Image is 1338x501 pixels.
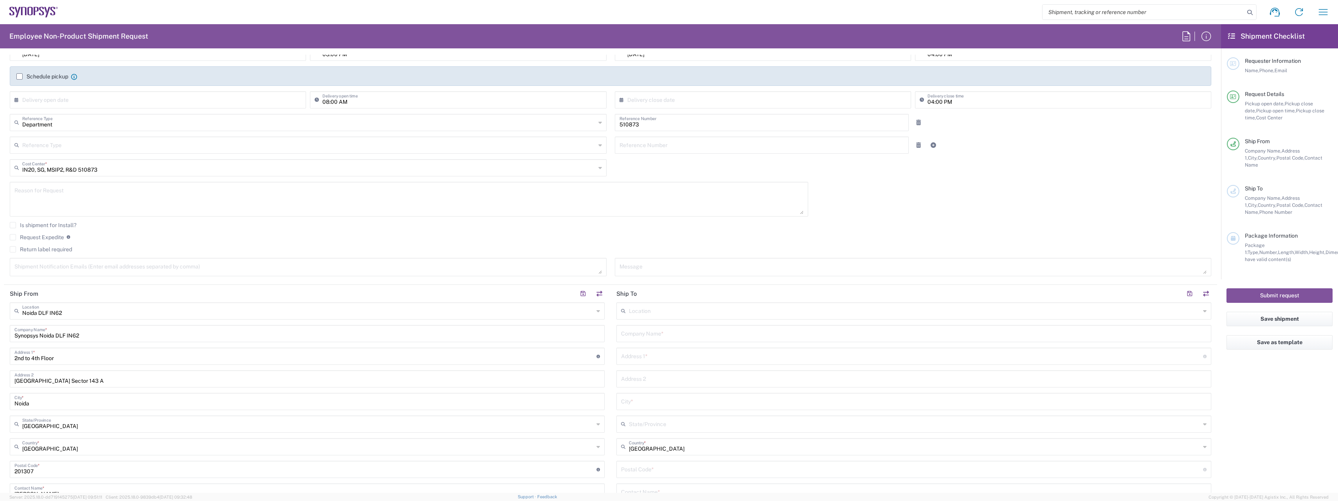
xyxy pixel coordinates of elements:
span: City, [1248,202,1258,208]
span: Server: 2025.18.0-dd719145275 [9,495,102,499]
span: Country, [1258,202,1276,208]
span: [DATE] 09:51:11 [73,495,102,499]
span: Height, [1309,249,1326,255]
a: Remove Reference [913,140,924,151]
button: Save as template [1226,335,1333,350]
span: [DATE] 09:32:48 [159,495,192,499]
label: Schedule pickup [16,73,68,80]
span: Phone, [1259,68,1274,73]
a: Remove Reference [913,117,924,128]
a: Support [518,494,537,499]
h2: Shipment Checklist [1228,32,1305,41]
span: Ship From [1245,138,1270,144]
span: Width, [1295,249,1309,255]
span: Package Information [1245,233,1298,239]
label: Return label required [10,246,72,252]
span: Pickup open date, [1245,101,1285,107]
span: Client: 2025.18.0-9839db4 [106,495,192,499]
span: City, [1248,155,1258,161]
span: Ship To [1245,185,1263,192]
label: Is shipment for Install? [10,222,76,228]
span: Postal Code, [1276,155,1304,161]
input: Shipment, tracking or reference number [1042,5,1244,20]
span: Number, [1259,249,1278,255]
span: Package 1: [1245,242,1265,255]
a: Feedback [537,494,557,499]
span: Cost Center [1256,115,1283,121]
span: Length, [1278,249,1295,255]
span: Pickup open time, [1256,108,1296,114]
label: Request Expedite [10,234,64,240]
span: Postal Code, [1276,202,1304,208]
span: Request Details [1245,91,1284,97]
span: Country, [1258,155,1276,161]
span: Name, [1245,68,1259,73]
h2: Ship From [10,290,38,298]
h2: Employee Non-Product Shipment Request [9,32,148,41]
span: Company Name, [1245,148,1281,154]
span: Requester Information [1245,58,1301,64]
h2: Ship To [616,290,637,298]
span: Type, [1248,249,1259,255]
span: Company Name, [1245,195,1281,201]
span: Copyright © [DATE]-[DATE] Agistix Inc., All Rights Reserved [1209,494,1329,501]
button: Save shipment [1226,312,1333,326]
span: Email [1274,68,1287,73]
button: Submit request [1226,288,1333,303]
span: Phone Number [1259,209,1292,215]
a: Add Reference [928,140,939,151]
